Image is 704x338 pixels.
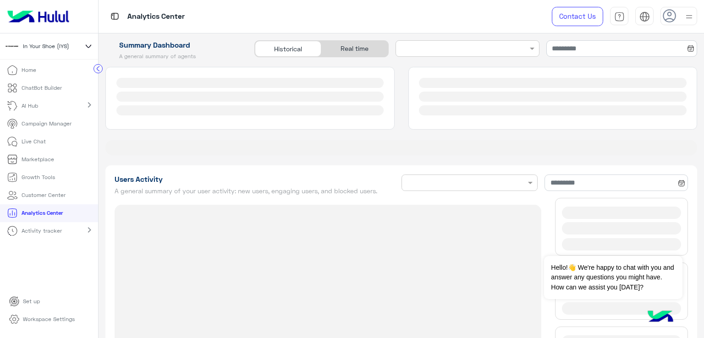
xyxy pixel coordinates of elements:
p: ChatBot Builder [22,84,62,92]
span: In Your Shoe (IYS) [23,42,69,50]
p: Live Chat [22,137,46,146]
a: Contact Us [552,7,603,26]
p: Set up [23,297,40,305]
p: Home [22,66,36,74]
p: Marketplace [22,155,54,164]
p: Growth Tools [22,173,55,181]
mat-icon: chevron_right [84,99,95,110]
span: Hello!👋 We're happy to chat with you and answer any questions you might have. How can we assist y... [544,256,682,299]
a: tab [610,7,628,26]
p: Analytics Center [22,209,63,217]
p: Analytics Center [127,11,185,23]
img: tab [109,11,121,22]
p: Customer Center [22,191,66,199]
img: tab [639,11,650,22]
mat-icon: chevron_right [84,224,95,235]
a: Workspace Settings [2,311,82,328]
img: hulul-logo.png [644,301,676,333]
p: Campaign Manager [22,120,71,128]
img: profile [683,11,695,22]
p: Activity tracker [22,227,62,235]
a: Set up [2,293,47,311]
img: Logo [4,7,73,26]
p: AI Hub [22,102,38,110]
img: 923305001092802 [5,39,19,54]
p: Workspace Settings [23,315,75,323]
img: tab [614,11,625,22]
